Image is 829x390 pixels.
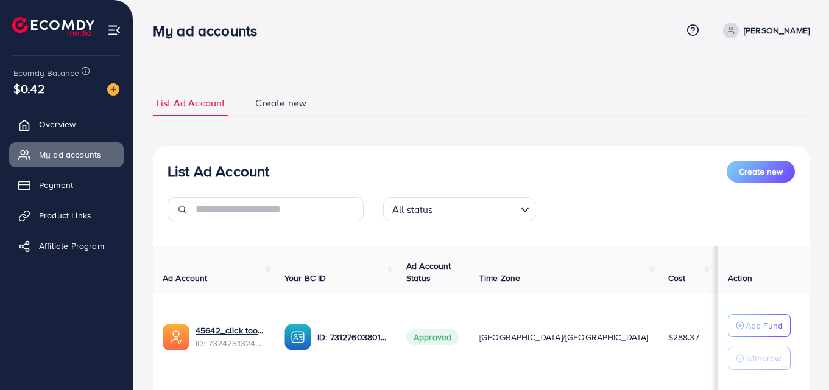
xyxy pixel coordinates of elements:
img: logo [12,17,94,36]
span: Ad Account [163,272,208,284]
span: List Ad Account [156,96,225,110]
button: Add Fund [728,314,791,337]
div: <span class='underline'>45642_click too shop 2_1705317160975</span></br>7324281324339003394 [196,324,265,349]
a: 45642_click too shop 2_1705317160975 [196,324,265,336]
span: Overview [39,118,76,130]
span: Affiliate Program [39,240,104,252]
p: Add Fund [746,318,783,333]
span: Payment [39,179,73,191]
span: Your BC ID [284,272,326,284]
span: Ecomdy Balance [13,67,79,79]
a: My ad accounts [9,142,124,167]
a: Overview [9,112,124,136]
span: Approved [406,329,459,345]
p: [PERSON_NAME] [744,23,810,38]
span: Create new [739,165,783,178]
h3: My ad accounts [153,22,267,40]
span: $0.42 [13,80,45,97]
span: [GEOGRAPHIC_DATA]/[GEOGRAPHIC_DATA] [479,331,649,343]
input: Search for option [437,198,516,218]
img: ic-ads-acc.e4c84228.svg [163,324,189,350]
span: Product Links [39,209,91,221]
span: $288.37 [668,331,699,343]
img: image [107,83,119,96]
span: ID: 7324281324339003394 [196,337,265,349]
div: Search for option [383,197,535,221]
p: ID: 7312760380101771265 [317,330,387,344]
a: Payment [9,173,124,197]
span: Cost [668,272,686,284]
span: All status [390,201,436,218]
span: Time Zone [479,272,520,284]
p: Withdraw [746,351,781,366]
a: Affiliate Program [9,234,124,258]
button: Create new [727,161,795,183]
span: My ad accounts [39,148,101,161]
h3: List Ad Account [168,162,269,180]
a: [PERSON_NAME] [718,23,810,38]
a: Product Links [9,203,124,228]
img: ic-ba-acc.ded83a64.svg [284,324,311,350]
button: Withdraw [728,347,791,370]
span: Create new [255,96,306,110]
span: Action [728,272,752,284]
img: menu [107,23,121,37]
span: Ad Account Status [406,260,451,284]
